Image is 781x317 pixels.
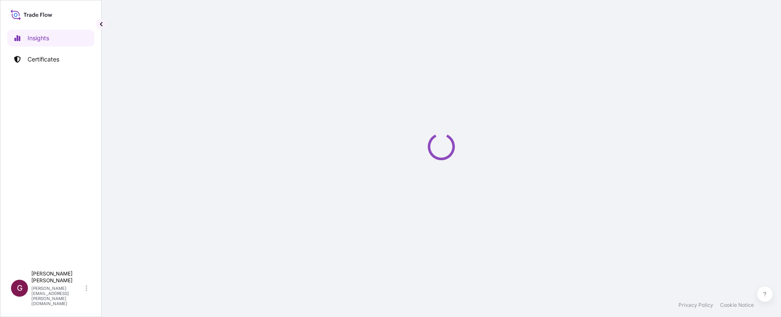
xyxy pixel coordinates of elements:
[17,284,22,292] span: G
[679,302,713,309] a: Privacy Policy
[28,55,59,64] p: Certificates
[31,286,84,306] p: [PERSON_NAME][EMAIL_ADDRESS][PERSON_NAME][DOMAIN_NAME]
[720,302,754,309] a: Cookie Notice
[31,270,84,284] p: [PERSON_NAME] [PERSON_NAME]
[7,51,94,68] a: Certificates
[7,30,94,47] a: Insights
[28,34,49,42] p: Insights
